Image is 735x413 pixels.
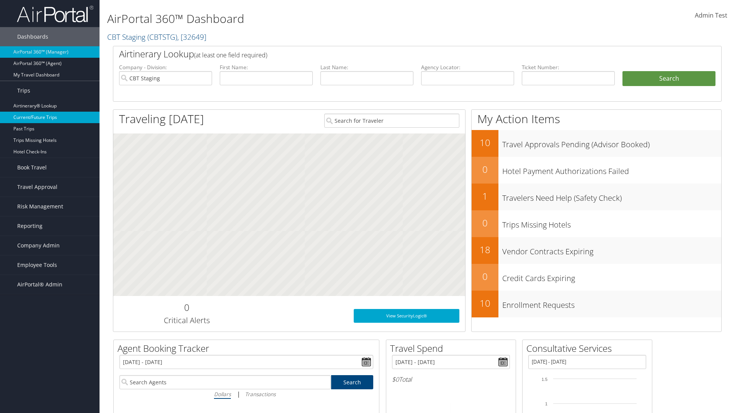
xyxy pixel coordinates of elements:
span: Company Admin [17,236,60,255]
span: Risk Management [17,197,63,216]
span: $0 [392,375,399,384]
span: Travel Approval [17,177,57,197]
h6: Total [392,375,510,384]
a: View SecurityLogic® [354,309,459,323]
h3: Hotel Payment Authorizations Failed [502,162,721,177]
span: Dashboards [17,27,48,46]
h3: Critical Alerts [119,315,254,326]
span: Trips [17,81,30,100]
span: Book Travel [17,158,47,177]
a: CBT Staging [107,32,206,42]
h1: My Action Items [472,111,721,127]
h2: 10 [472,297,498,310]
h3: Travelers Need Help (Safety Check) [502,189,721,203]
span: Employee Tools [17,255,57,275]
span: ( CBTSTG ) [147,32,177,42]
input: Search Agents [119,375,331,389]
h2: Travel Spend [390,342,516,355]
h2: Agent Booking Tracker [118,342,379,355]
a: 0Credit Cards Expiring [472,264,721,291]
h1: AirPortal 360™ Dashboard [107,11,521,27]
label: Agency Locator: [421,63,514,71]
img: airportal-logo.png [17,5,93,23]
h2: Consultative Services [526,342,652,355]
h3: Travel Approvals Pending (Advisor Booked) [502,135,721,150]
h2: 0 [472,216,498,229]
a: 10Travel Approvals Pending (Advisor Booked) [472,130,721,157]
a: 0Trips Missing Hotels [472,210,721,237]
span: , [ 32649 ] [177,32,206,42]
input: Search for Traveler [324,114,459,128]
h3: Trips Missing Hotels [502,216,721,230]
a: 18Vendor Contracts Expiring [472,237,721,264]
a: Search [331,375,374,389]
i: Dollars [214,390,231,398]
label: Company - Division: [119,63,212,71]
tspan: 1 [545,402,547,406]
label: Last Name: [320,63,413,71]
a: Admin Test [695,4,727,28]
span: Admin Test [695,11,727,20]
h3: Vendor Contracts Expiring [502,242,721,257]
h2: 0 [472,270,498,283]
label: First Name: [220,63,313,71]
h2: Airtinerary Lookup [119,47,665,60]
h2: 0 [472,163,498,176]
h3: Enrollment Requests [502,296,721,311]
h2: 18 [472,243,498,256]
h2: 0 [119,301,254,314]
h2: 10 [472,136,498,149]
a: 0Hotel Payment Authorizations Failed [472,157,721,184]
a: 1Travelers Need Help (Safety Check) [472,184,721,210]
a: 10Enrollment Requests [472,291,721,317]
div: | [119,389,373,399]
i: Transactions [245,390,276,398]
span: AirPortal® Admin [17,275,62,294]
h3: Credit Cards Expiring [502,269,721,284]
h1: Traveling [DATE] [119,111,204,127]
span: Reporting [17,216,42,236]
button: Search [622,71,715,86]
tspan: 1.5 [542,377,547,382]
span: (at least one field required) [194,51,267,59]
label: Ticket Number: [522,63,615,71]
h2: 1 [472,190,498,203]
